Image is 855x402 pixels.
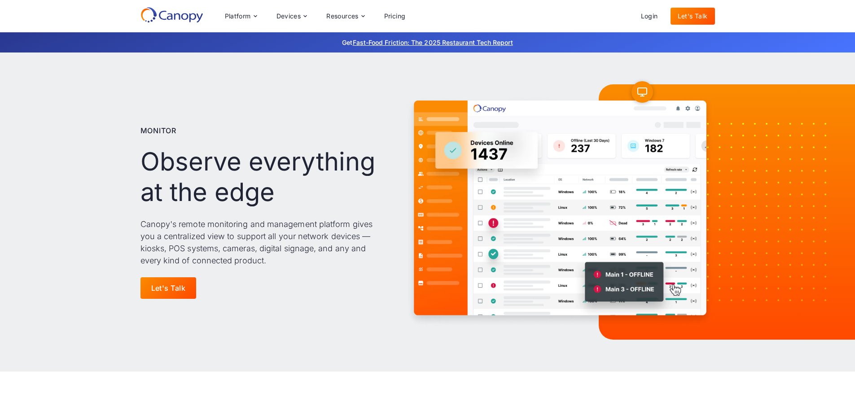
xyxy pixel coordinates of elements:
a: Let's Talk [671,8,715,25]
div: Platform [218,7,264,25]
a: Login [634,8,665,25]
p: Canopy's remote monitoring and management platform gives you a centralized view to support all yo... [140,218,388,267]
div: Resources [319,7,371,25]
div: Platform [225,13,251,19]
p: Get [208,38,648,47]
h1: Observe everything at the edge [140,147,388,207]
a: Fast-Food Friction: The 2025 Restaurant Tech Report [353,39,513,46]
div: Devices [269,7,314,25]
p: Monitor [140,125,177,136]
a: Pricing [377,8,413,25]
div: Devices [276,13,301,19]
div: Resources [326,13,359,19]
a: Let's Talk [140,277,197,299]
